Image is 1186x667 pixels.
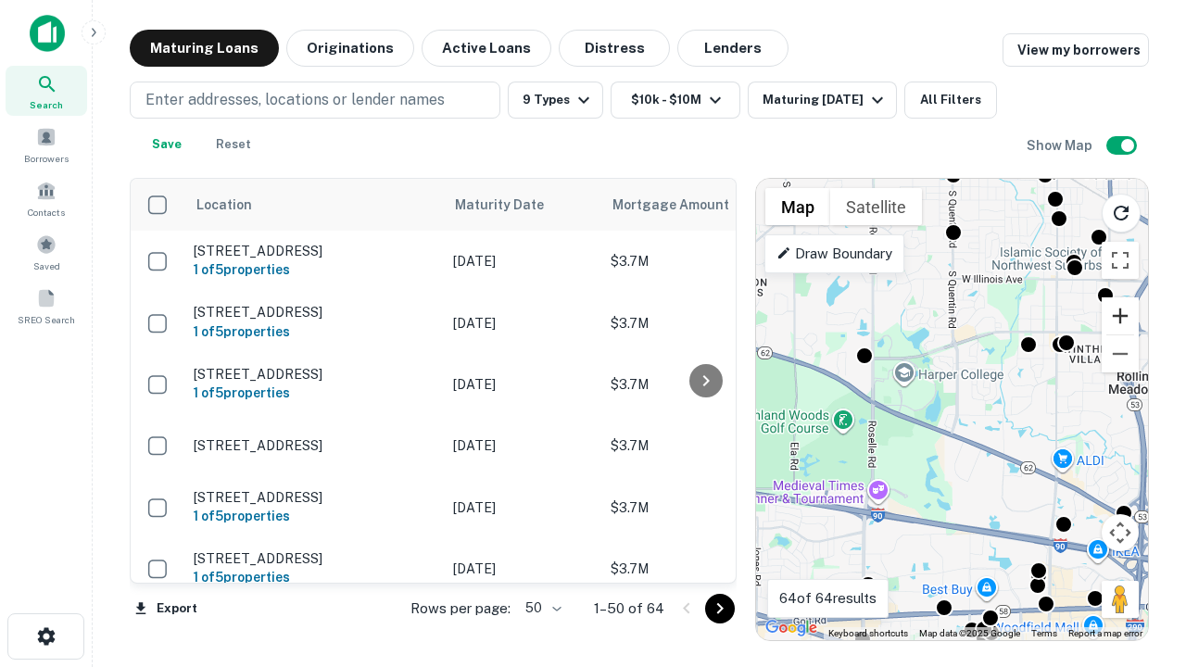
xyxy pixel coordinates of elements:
p: [STREET_ADDRESS] [194,489,435,506]
button: Map camera controls [1102,514,1139,551]
h6: 1 of 5 properties [194,567,435,587]
p: $3.7M [611,251,796,271]
a: Open this area in Google Maps (opens a new window) [761,616,822,640]
th: Mortgage Amount [601,179,805,231]
p: 1–50 of 64 [594,598,664,620]
button: All Filters [904,82,997,119]
button: $10k - $10M [611,82,740,119]
span: SREO Search [18,312,75,327]
button: Zoom out [1102,335,1139,372]
p: [DATE] [453,435,592,456]
p: $3.7M [611,435,796,456]
button: Reload search area [1102,194,1141,233]
span: Contacts [28,205,65,220]
span: Mortgage Amount [612,194,753,216]
h6: 1 of 5 properties [194,259,435,280]
span: Borrowers [24,151,69,166]
a: Borrowers [6,120,87,170]
button: Enter addresses, locations or lender names [130,82,500,119]
button: Maturing Loans [130,30,279,67]
span: Location [196,194,252,216]
div: Maturing [DATE] [763,89,889,111]
th: Maturity Date [444,179,601,231]
p: [STREET_ADDRESS] [194,437,435,454]
h6: Show Map [1027,135,1095,156]
p: [STREET_ADDRESS] [194,550,435,567]
button: Keyboard shortcuts [828,627,908,640]
div: 0 0 [756,179,1148,640]
p: [STREET_ADDRESS] [194,366,435,383]
button: Show satellite imagery [830,188,922,225]
button: Go to next page [705,594,735,623]
a: Saved [6,227,87,277]
span: Maturity Date [455,194,568,216]
p: Draw Boundary [776,243,892,265]
a: Contacts [6,173,87,223]
span: Map data ©2025 Google [919,628,1020,638]
p: $3.7M [611,559,796,579]
p: Enter addresses, locations or lender names [145,89,445,111]
img: capitalize-icon.png [30,15,65,52]
button: Zoom in [1102,297,1139,334]
p: 64 of 64 results [779,587,877,610]
iframe: Chat Widget [1093,519,1186,608]
p: [DATE] [453,313,592,333]
p: [DATE] [453,251,592,271]
h6: 1 of 5 properties [194,321,435,342]
span: Saved [33,258,60,273]
button: Distress [559,30,670,67]
a: Report a map error [1068,628,1142,638]
button: Originations [286,30,414,67]
p: [STREET_ADDRESS] [194,304,435,321]
button: Toggle fullscreen view [1102,242,1139,279]
p: $3.7M [611,374,796,395]
a: View my borrowers [1003,33,1149,67]
button: 9 Types [508,82,603,119]
div: 50 [518,595,564,622]
p: [DATE] [453,559,592,579]
button: Show street map [765,188,830,225]
span: Search [30,97,63,112]
p: $3.7M [611,313,796,333]
p: [DATE] [453,374,592,395]
th: Location [184,179,444,231]
p: [STREET_ADDRESS] [194,243,435,259]
button: Maturing [DATE] [748,82,897,119]
button: Save your search to get updates of matches that match your search criteria. [137,126,196,163]
a: Search [6,66,87,116]
button: Active Loans [422,30,551,67]
h6: 1 of 5 properties [194,506,435,526]
button: Reset [204,126,263,163]
p: [DATE] [453,497,592,518]
a: Terms (opens in new tab) [1031,628,1057,638]
p: $3.7M [611,497,796,518]
a: SREO Search [6,281,87,331]
button: Export [130,595,202,623]
button: Lenders [677,30,789,67]
h6: 1 of 5 properties [194,383,435,403]
p: Rows per page: [410,598,511,620]
img: Google [761,616,822,640]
